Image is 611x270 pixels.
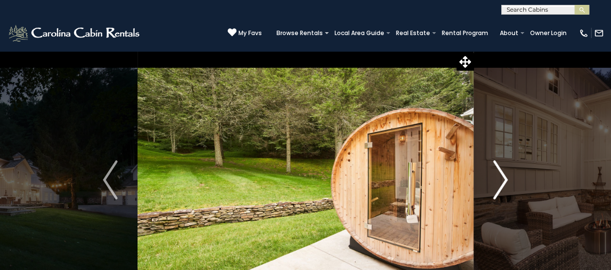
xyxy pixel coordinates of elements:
[228,28,262,38] a: My Favs
[330,26,389,40] a: Local Area Guide
[103,160,118,199] img: arrow
[7,23,142,43] img: White-1-2.png
[238,29,262,38] span: My Favs
[594,28,604,38] img: mail-regular-white.png
[493,160,508,199] img: arrow
[495,26,523,40] a: About
[525,26,572,40] a: Owner Login
[272,26,328,40] a: Browse Rentals
[391,26,435,40] a: Real Estate
[437,26,493,40] a: Rental Program
[579,28,589,38] img: phone-regular-white.png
